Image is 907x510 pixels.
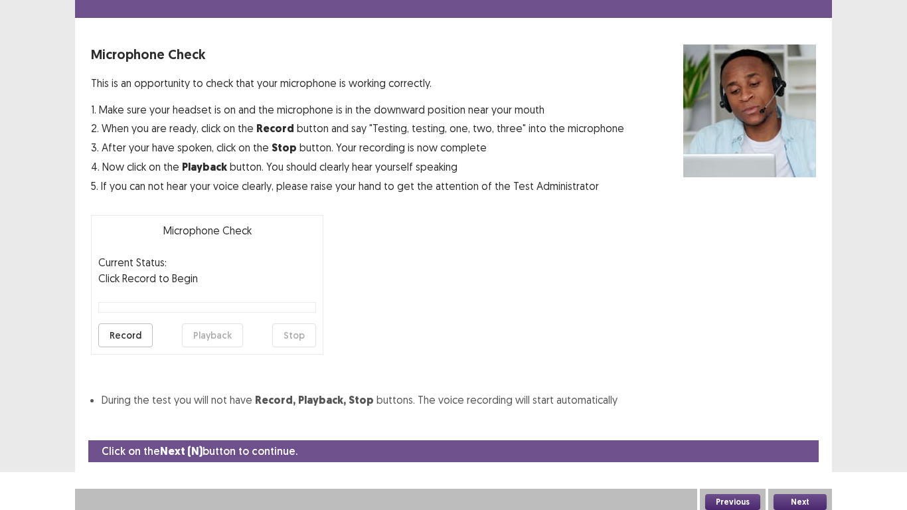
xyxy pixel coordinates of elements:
[272,141,297,155] strong: Stop
[91,178,624,194] p: 5. If you can not hear your voice clearly, please raise your hand to get the attention of the Tes...
[160,444,203,458] strong: Next (N)
[683,44,816,177] img: microphone check
[182,160,227,174] strong: Playback
[98,254,167,270] p: Current Status:
[255,393,295,407] strong: Record,
[91,44,624,64] p: Microphone Check
[91,75,624,91] p: This is an opportunity to check that your microphone is working correctly.
[298,393,346,407] strong: Playback,
[98,323,153,347] button: Record
[774,494,827,510] button: Next
[349,393,374,407] strong: Stop
[705,494,760,510] button: Previous
[91,120,624,137] p: 2. When you are ready, click on the button and say "Testing, testing, one, two, three" into the m...
[272,323,316,347] button: Stop
[91,102,624,118] p: 1. Make sure your headset is on and the microphone is in the downward position near your mouth
[256,122,294,135] strong: Record
[91,139,624,156] p: 3. After your have spoken, click on the button. Your recording is now complete
[91,159,624,175] p: 4. Now click on the button. You should clearly hear yourself speaking
[182,323,243,347] button: Playback
[98,270,316,286] p: Click Record to Begin
[102,443,297,460] p: Click on the button to continue.
[98,222,316,238] p: Microphone Check
[102,392,816,408] li: During the test you will not have buttons. The voice recording will start automatically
